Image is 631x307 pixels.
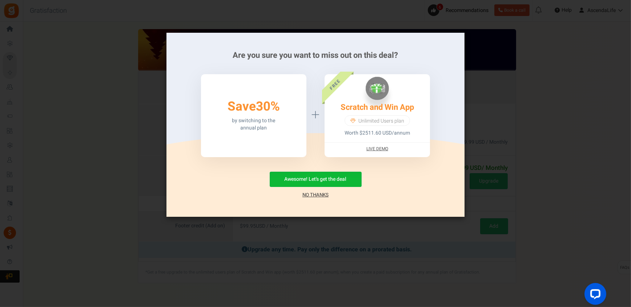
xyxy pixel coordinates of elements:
[232,117,276,132] p: by switching to the annual plan
[366,77,389,100] img: Scratch and Win
[270,172,362,187] button: Awesome! Let's get the deal
[228,100,280,114] h3: Save
[302,191,329,199] a: No Thanks
[366,146,388,152] a: Live Demo
[312,61,358,107] div: FREE
[256,97,280,116] span: 30%
[358,117,404,125] span: Unlimited Users plan
[177,51,454,60] h2: Are you sure you want to miss out on this deal?
[341,101,414,113] a: Scratch and Win App
[345,129,410,137] p: Worth $2511.60 USD/annum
